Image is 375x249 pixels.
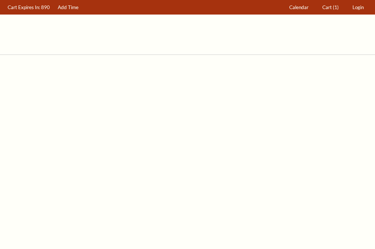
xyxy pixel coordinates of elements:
span: 890 [41,4,50,10]
span: (1) [333,4,339,10]
a: Add Time [55,0,82,15]
span: Cart [322,4,332,10]
a: Cart (1) [319,0,342,15]
span: Login [352,4,364,10]
span: Cart Expires In: [8,4,40,10]
a: Calendar [286,0,312,15]
a: Login [349,0,367,15]
span: Calendar [289,4,309,10]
